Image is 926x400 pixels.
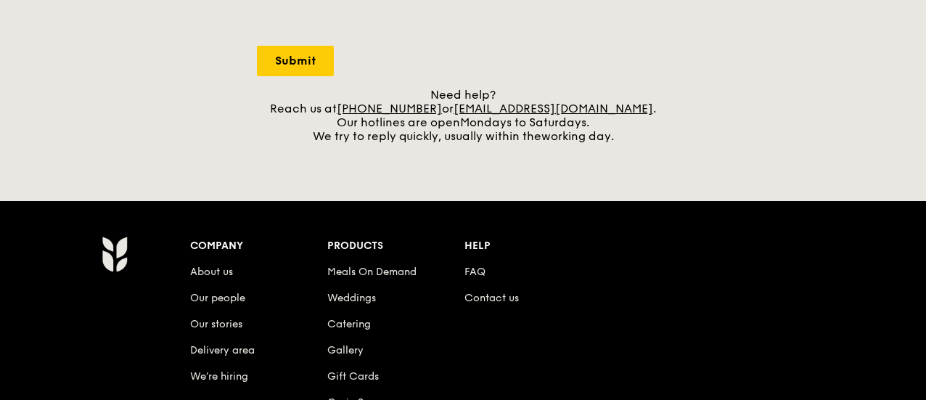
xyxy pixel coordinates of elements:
a: Catering [327,318,371,330]
a: We’re hiring [190,370,248,383]
a: Meals On Demand [327,266,417,278]
div: Help [464,236,602,256]
div: Need help? Reach us at or . Our hotlines are open We try to reply quickly, usually within the [257,88,669,143]
input: Submit [257,46,334,76]
span: Mondays to Saturdays. [460,115,589,129]
a: Weddings [327,292,376,304]
a: [PHONE_NUMBER] [337,102,442,115]
a: Our stories [190,318,242,330]
a: Gallery [327,344,364,356]
a: [EMAIL_ADDRESS][DOMAIN_NAME] [454,102,653,115]
div: Company [190,236,327,256]
span: working day. [541,129,614,143]
a: Our people [190,292,245,304]
div: Products [327,236,464,256]
img: Grain [102,236,127,272]
a: Gift Cards [327,370,379,383]
a: Contact us [464,292,519,304]
a: About us [190,266,233,278]
a: Delivery area [190,344,255,356]
a: FAQ [464,266,485,278]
